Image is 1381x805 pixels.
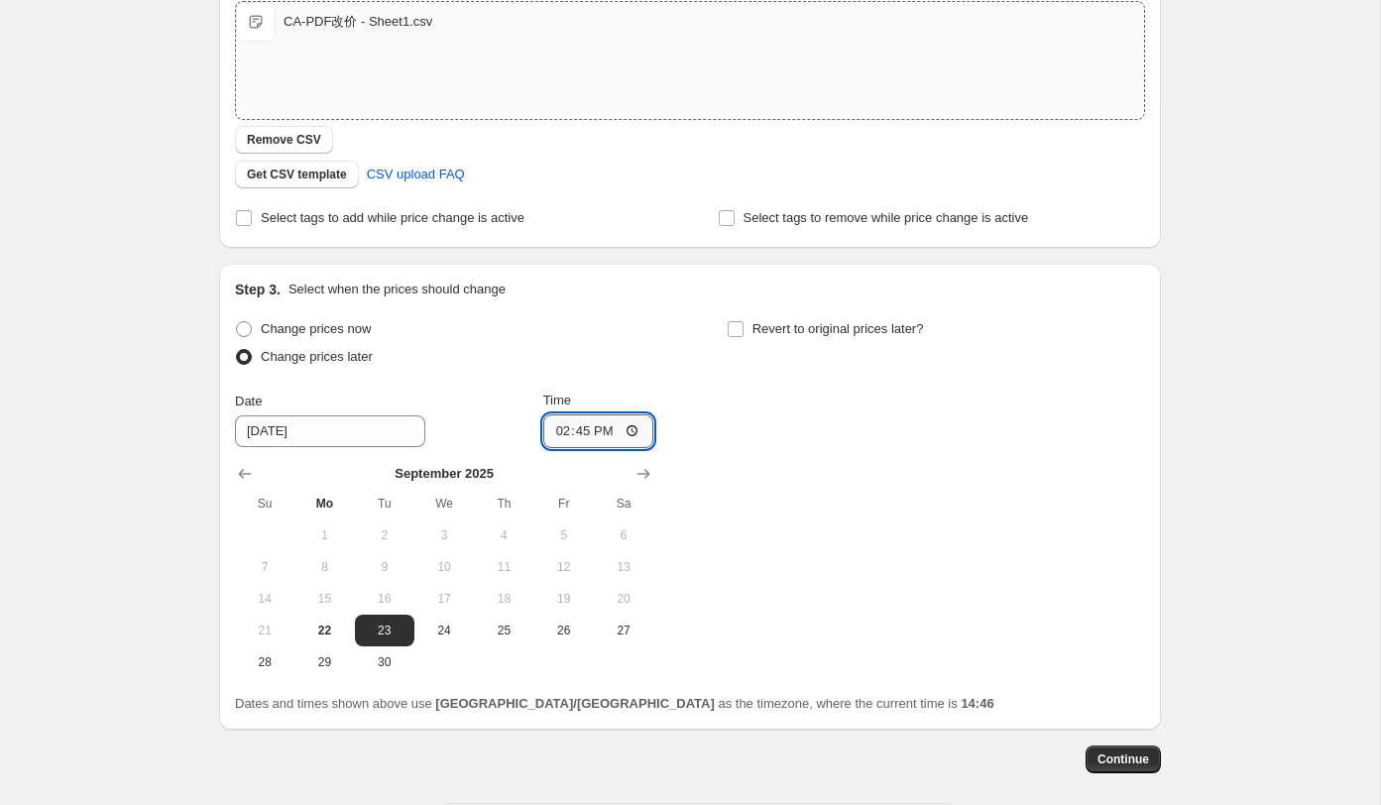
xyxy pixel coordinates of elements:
span: Time [543,393,571,407]
button: Sunday September 7 2025 [235,551,294,583]
span: Select tags to remove while price change is active [744,210,1029,225]
span: Change prices later [261,349,373,364]
button: Show previous month, August 2025 [231,460,259,488]
th: Saturday [594,488,653,519]
span: 28 [243,654,287,670]
button: Thursday September 4 2025 [474,519,533,551]
span: Select tags to add while price change is active [261,210,524,225]
span: 20 [602,591,645,607]
span: 12 [542,559,586,575]
button: Wednesday September 24 2025 [414,615,474,646]
input: 9/22/2025 [235,415,425,447]
span: 24 [422,623,466,638]
button: Thursday September 11 2025 [474,551,533,583]
th: Thursday [474,488,533,519]
span: 29 [302,654,346,670]
th: Sunday [235,488,294,519]
button: Friday September 26 2025 [534,615,594,646]
span: 5 [542,527,586,543]
span: 17 [422,591,466,607]
span: 2 [363,527,406,543]
button: Saturday September 6 2025 [594,519,653,551]
span: 1 [302,527,346,543]
button: Tuesday September 9 2025 [355,551,414,583]
span: 10 [422,559,466,575]
button: Saturday September 27 2025 [594,615,653,646]
button: Continue [1086,746,1161,773]
span: 23 [363,623,406,638]
th: Monday [294,488,354,519]
button: Today Monday September 22 2025 [294,615,354,646]
span: Mo [302,496,346,512]
span: 6 [602,527,645,543]
button: Friday September 12 2025 [534,551,594,583]
div: CA-PDF改价 - Sheet1.csv [284,12,432,32]
span: 15 [302,591,346,607]
span: 11 [482,559,525,575]
button: Sunday September 14 2025 [235,583,294,615]
button: Sunday September 21 2025 [235,615,294,646]
span: 16 [363,591,406,607]
button: Show next month, October 2025 [630,460,657,488]
a: CSV upload FAQ [355,159,477,190]
button: Saturday September 13 2025 [594,551,653,583]
span: 13 [602,559,645,575]
button: Remove CSV [235,126,333,154]
button: Monday September 15 2025 [294,583,354,615]
span: 26 [542,623,586,638]
span: Tu [363,496,406,512]
span: Change prices now [261,321,371,336]
b: [GEOGRAPHIC_DATA]/[GEOGRAPHIC_DATA] [435,696,714,711]
span: Date [235,394,262,408]
span: 21 [243,623,287,638]
button: Wednesday September 17 2025 [414,583,474,615]
button: Thursday September 18 2025 [474,583,533,615]
th: Friday [534,488,594,519]
th: Tuesday [355,488,414,519]
span: 19 [542,591,586,607]
span: 22 [302,623,346,638]
span: 4 [482,527,525,543]
span: Continue [1097,751,1149,767]
p: Select when the prices should change [288,280,506,299]
span: 27 [602,623,645,638]
button: Tuesday September 23 2025 [355,615,414,646]
th: Wednesday [414,488,474,519]
button: Friday September 19 2025 [534,583,594,615]
input: 12:00 [543,414,654,448]
span: Revert to original prices later? [752,321,924,336]
span: 9 [363,559,406,575]
span: Remove CSV [247,132,321,148]
button: Wednesday September 10 2025 [414,551,474,583]
span: 30 [363,654,406,670]
button: Monday September 29 2025 [294,646,354,678]
button: Sunday September 28 2025 [235,646,294,678]
span: We [422,496,466,512]
span: Th [482,496,525,512]
span: CSV upload FAQ [367,165,465,184]
span: Get CSV template [247,167,347,182]
span: Su [243,496,287,512]
span: 14 [243,591,287,607]
button: Wednesday September 3 2025 [414,519,474,551]
button: Tuesday September 30 2025 [355,646,414,678]
span: 18 [482,591,525,607]
span: Dates and times shown above use as the timezone, where the current time is [235,696,994,711]
span: 25 [482,623,525,638]
span: Fr [542,496,586,512]
button: Get CSV template [235,161,359,188]
span: 7 [243,559,287,575]
button: Monday September 8 2025 [294,551,354,583]
h2: Step 3. [235,280,281,299]
button: Saturday September 20 2025 [594,583,653,615]
button: Thursday September 25 2025 [474,615,533,646]
button: Tuesday September 16 2025 [355,583,414,615]
b: 14:46 [961,696,993,711]
span: 3 [422,527,466,543]
button: Friday September 5 2025 [534,519,594,551]
button: Monday September 1 2025 [294,519,354,551]
span: Sa [602,496,645,512]
span: 8 [302,559,346,575]
button: Tuesday September 2 2025 [355,519,414,551]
